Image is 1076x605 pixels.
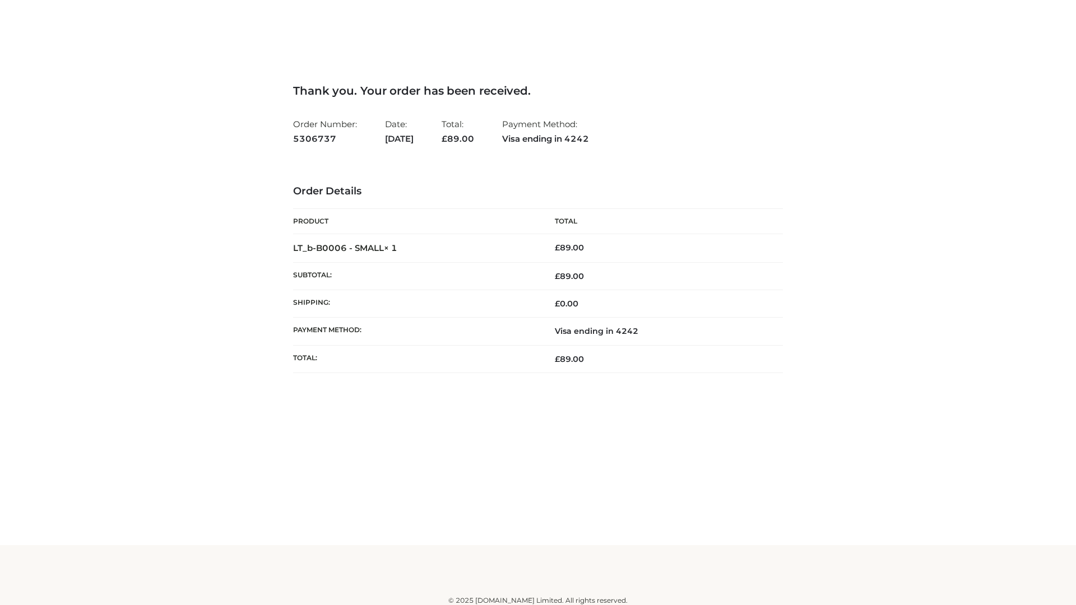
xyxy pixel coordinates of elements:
th: Total: [293,345,538,373]
th: Subtotal: [293,262,538,290]
span: £ [555,243,560,253]
strong: × 1 [384,243,397,253]
td: Visa ending in 4242 [538,318,783,345]
th: Payment method: [293,318,538,345]
th: Total [538,209,783,234]
span: 89.00 [555,354,584,364]
span: £ [555,354,560,364]
strong: LT_b-B0006 - SMALL [293,243,397,253]
li: Total: [442,114,474,148]
li: Payment Method: [502,114,589,148]
li: Order Number: [293,114,357,148]
strong: [DATE] [385,132,414,146]
bdi: 89.00 [555,243,584,253]
span: 89.00 [555,271,584,281]
strong: 5306737 [293,132,357,146]
span: £ [555,271,560,281]
li: Date: [385,114,414,148]
th: Product [293,209,538,234]
strong: Visa ending in 4242 [502,132,589,146]
bdi: 0.00 [555,299,578,309]
h3: Thank you. Your order has been received. [293,84,783,97]
th: Shipping: [293,290,538,318]
span: £ [555,299,560,309]
span: 89.00 [442,133,474,144]
h3: Order Details [293,185,783,198]
span: £ [442,133,447,144]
